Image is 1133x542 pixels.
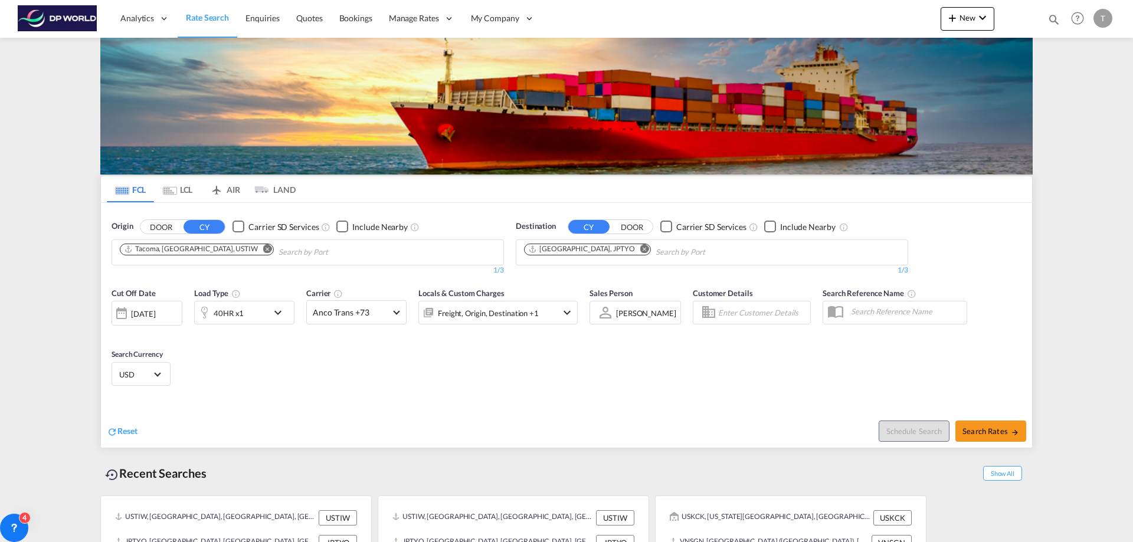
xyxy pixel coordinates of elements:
[118,366,164,383] md-select: Select Currency: $ USDUnited States Dollar
[271,306,291,320] md-icon: icon-chevron-down
[231,289,241,298] md-icon: icon-information-outline
[306,288,343,298] span: Carrier
[233,221,319,233] md-checkbox: Checkbox No Ink
[907,289,916,298] md-icon: Your search will be saved by the below given name
[1093,9,1112,28] div: T
[611,220,653,234] button: DOOR
[676,221,746,233] div: Carrier SD Services
[1011,428,1019,436] md-icon: icon-arrow-right
[438,305,539,321] div: Freight Origin Destination Factory Stuffing
[313,307,389,318] span: Anco Trans +73
[120,12,154,24] span: Analytics
[112,324,120,340] md-datepicker: Select
[118,240,395,262] md-chips-wrap: Chips container. Use arrow keys to select chips.
[184,220,225,234] button: CY
[194,288,241,298] span: Load Type
[131,308,155,319] div: [DATE]
[194,301,294,324] div: 40HR x1icon-chevron-down
[596,510,634,525] div: USTIW
[154,176,201,202] md-tab-item: LCL
[256,244,273,256] button: Remove
[140,220,182,234] button: DOOR
[955,421,1026,442] button: Search Ratesicon-arrow-right
[112,350,163,359] span: Search Currency
[100,460,211,487] div: Recent Searches
[107,176,296,202] md-pagination-wrapper: Use the left and right arrow keys to navigate between tabs
[119,369,152,380] span: USD
[845,303,967,320] input: Search Reference Name
[879,421,949,442] button: Note: By default Schedule search will only considerorigin ports, destination ports and cut off da...
[248,176,296,202] md-tab-item: LAND
[352,221,408,233] div: Include Nearby
[656,243,768,262] input: Chips input.
[209,183,224,192] md-icon: icon-airplane
[780,221,836,233] div: Include Nearby
[560,306,574,320] md-icon: icon-chevron-down
[718,304,807,321] input: Enter Customer Details
[522,240,772,262] md-chips-wrap: Chips container. Use arrow keys to select chips.
[764,221,836,233] md-checkbox: Checkbox No Ink
[101,203,1032,448] div: OriginDOOR CY Checkbox No InkUnchecked: Search for CY (Container Yard) services for all selected ...
[124,244,258,254] div: Tacoma, WA, USTIW
[568,220,610,234] button: CY
[214,305,244,321] div: 40HR x1
[1047,13,1060,31] div: icon-magnify
[392,510,593,525] div: USTIW, Tacoma, WA, United States, North America, Americas
[975,11,990,25] md-icon: icon-chevron-down
[245,13,280,23] span: Enquiries
[945,13,990,22] span: New
[248,221,319,233] div: Carrier SD Services
[873,510,912,525] div: USKCK
[945,11,960,25] md-icon: icon-plus 400-fg
[100,38,1033,175] img: LCL+%26+FCL+BACKGROUND.png
[823,288,916,298] span: Search Reference Name
[107,426,117,437] md-icon: icon-refresh
[117,426,137,436] span: Reset
[201,176,248,202] md-tab-item: AIR
[839,222,849,232] md-icon: Unchecked: Ignores neighbouring ports when fetching rates.Checked : Includes neighbouring ports w...
[516,265,908,275] div: 1/3
[333,289,343,298] md-icon: The selected Trucker/Carrierwill be displayed in the rate results If the rates are from another f...
[1047,13,1060,26] md-icon: icon-magnify
[418,288,505,298] span: Locals & Custom Charges
[983,466,1022,481] span: Show All
[471,12,519,24] span: My Company
[112,265,504,275] div: 1/3
[105,468,119,482] md-icon: icon-backup-restore
[124,244,260,254] div: Press delete to remove this chip.
[389,12,439,24] span: Manage Rates
[590,288,633,298] span: Sales Person
[18,5,97,32] img: c08ca190194411f088ed0f3ba295208c.png
[941,7,994,31] button: icon-plus 400-fgNewicon-chevron-down
[1067,8,1088,28] span: Help
[279,243,391,262] input: Chips input.
[660,221,746,233] md-checkbox: Checkbox No Ink
[962,426,1019,436] span: Search Rates
[410,222,420,232] md-icon: Unchecked: Ignores neighbouring ports when fetching rates.Checked : Includes neighbouring ports w...
[296,13,322,23] span: Quotes
[107,425,137,438] div: icon-refreshReset
[115,510,316,525] div: USTIW, Tacoma, WA, United States, North America, Americas
[418,301,578,324] div: Freight Origin Destination Factory Stuffingicon-chevron-down
[321,222,330,232] md-icon: Unchecked: Search for CY (Container Yard) services for all selected carriers.Checked : Search for...
[615,304,677,321] md-select: Sales Person: Tobin Orillion
[1067,8,1093,29] div: Help
[633,244,650,256] button: Remove
[339,13,372,23] span: Bookings
[528,244,635,254] div: Tokyo, JPTYO
[528,244,637,254] div: Press delete to remove this chip.
[749,222,758,232] md-icon: Unchecked: Search for CY (Container Yard) services for all selected carriers.Checked : Search for...
[516,221,556,232] span: Destination
[112,288,156,298] span: Cut Off Date
[112,221,133,232] span: Origin
[693,288,752,298] span: Customer Details
[616,308,676,318] div: [PERSON_NAME]
[670,510,870,525] div: USKCK, Kansas City, KS, United States, North America, Americas
[336,221,408,233] md-checkbox: Checkbox No Ink
[186,12,229,22] span: Rate Search
[107,176,154,202] md-tab-item: FCL
[319,510,357,525] div: USTIW
[112,301,182,326] div: [DATE]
